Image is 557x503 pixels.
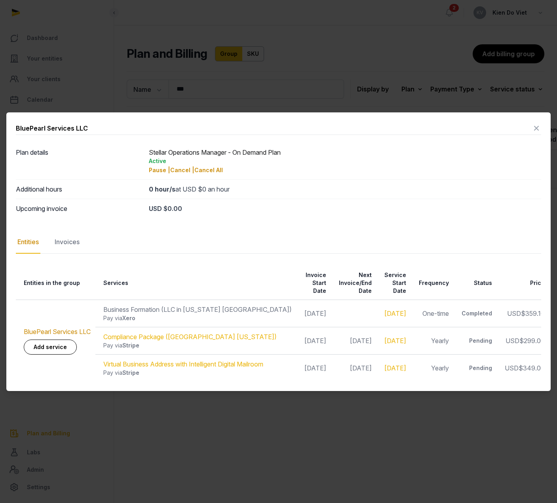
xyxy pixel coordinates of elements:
span: Stripe [122,369,139,376]
td: One-time [411,300,454,327]
dt: Upcoming invoice [16,204,143,213]
strong: 0 hour/s [149,185,175,193]
div: Pay via [103,342,292,349]
td: Yearly [411,354,454,382]
div: Pay via [103,369,292,377]
dt: Additional hours [16,184,143,194]
span: Pause | [149,167,170,173]
a: Add service [24,340,77,355]
span: Cancel | [170,167,194,173]
span: $359.10 [521,309,545,317]
th: Services [95,266,297,300]
td: [DATE] [297,327,331,354]
span: Xero [122,315,135,321]
span: $299.00 [519,337,545,345]
div: Stellar Operations Manager - On Demand Plan [149,148,541,175]
div: Invoices [53,231,81,254]
a: Virtual Business Address with Intelligent Digital Mailroom [103,360,263,368]
div: at USD $0 an hour [149,184,541,194]
div: Pending [462,337,492,345]
span: $349.00 [519,364,545,372]
div: Entities [16,231,40,254]
span: Stripe [122,342,139,349]
span: USD [505,364,519,372]
th: Entities in the group [16,266,95,300]
th: Next Invoice/End Date [331,266,376,300]
th: Service Start Date [376,266,411,300]
th: Price [497,266,549,300]
td: Yearly [411,327,454,354]
a: BluePearl Services LLC [24,328,91,336]
td: [DATE] [297,300,331,327]
div: Pay via [103,314,292,322]
span: USD [506,337,519,345]
div: Active [149,157,541,165]
div: Pending [462,364,492,372]
td: [DATE] [297,354,331,382]
div: Business Formation (LLC in [US_STATE] [GEOGRAPHIC_DATA]) [103,305,292,314]
div: BluePearl Services LLC [16,123,88,133]
a: [DATE] [384,309,406,317]
th: Invoice Start Date [297,266,331,300]
span: Cancel All [194,167,223,173]
a: Compliance Package ([GEOGRAPHIC_DATA] [US_STATE]) [103,333,277,341]
span: [DATE] [350,337,372,345]
a: [DATE] [384,364,406,372]
dt: Plan details [16,148,143,175]
span: [DATE] [350,364,372,372]
span: USD [507,309,521,317]
div: Completed [462,309,492,317]
th: Status [454,266,497,300]
nav: Tabs [16,231,541,254]
th: Frequency [411,266,454,300]
a: [DATE] [384,337,406,345]
div: USD $0.00 [149,204,541,213]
